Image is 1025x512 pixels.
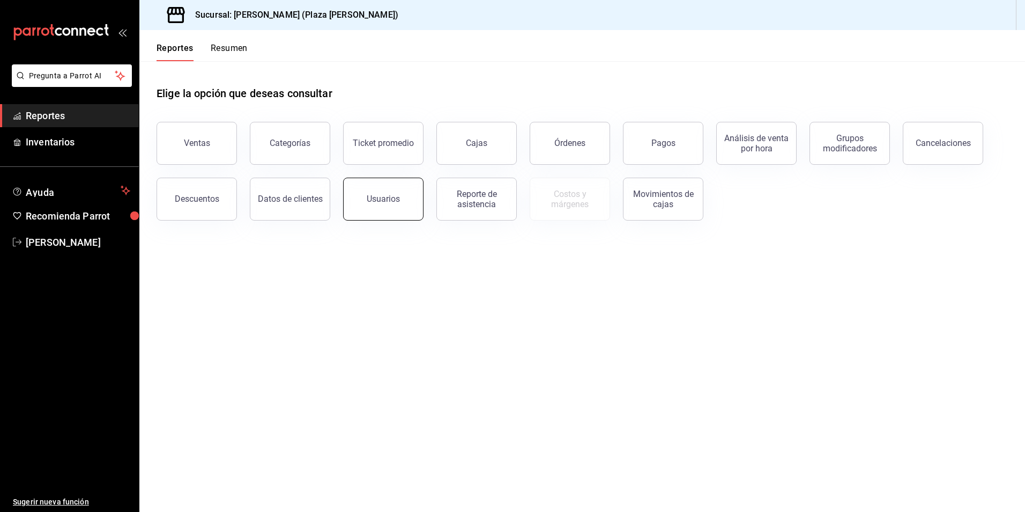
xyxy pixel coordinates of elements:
button: Órdenes [530,122,610,165]
button: Ventas [157,122,237,165]
div: Datos de clientes [258,194,323,204]
div: Órdenes [554,138,585,148]
button: Cajas [436,122,517,165]
div: Pagos [651,138,675,148]
div: Categorías [270,138,310,148]
button: Cancelaciones [903,122,983,165]
div: Movimientos de cajas [630,189,696,209]
div: Cancelaciones [916,138,971,148]
button: Reportes [157,43,194,61]
button: Análisis de venta por hora [716,122,797,165]
h1: Elige la opción que deseas consultar [157,85,332,101]
button: Contrata inventarios para ver este reporte [530,178,610,221]
div: Ventas [184,138,210,148]
span: [PERSON_NAME] [26,235,130,250]
div: Grupos modificadores [816,133,883,153]
div: Descuentos [175,194,219,204]
button: Resumen [211,43,248,61]
button: Datos de clientes [250,178,330,221]
button: Ticket promedio [343,122,424,165]
div: Costos y márgenes [537,189,603,209]
button: open_drawer_menu [118,28,127,36]
button: Reporte de asistencia [436,178,517,221]
span: Ayuda [26,184,116,197]
div: Reporte de asistencia [443,189,510,209]
div: Análisis de venta por hora [723,133,790,153]
button: Categorías [250,122,330,165]
span: Pregunta a Parrot AI [29,70,115,82]
a: Pregunta a Parrot AI [8,78,132,89]
span: Reportes [26,108,130,123]
div: Usuarios [367,194,400,204]
div: navigation tabs [157,43,248,61]
span: Recomienda Parrot [26,209,130,223]
div: Ticket promedio [353,138,414,148]
button: Descuentos [157,178,237,221]
button: Pagos [623,122,703,165]
button: Pregunta a Parrot AI [12,64,132,87]
button: Usuarios [343,178,424,221]
span: Sugerir nueva función [13,496,130,508]
div: Cajas [466,138,487,148]
button: Grupos modificadores [809,122,890,165]
h3: Sucursal: [PERSON_NAME] (Plaza [PERSON_NAME]) [187,9,398,21]
span: Inventarios [26,135,130,149]
button: Movimientos de cajas [623,178,703,221]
